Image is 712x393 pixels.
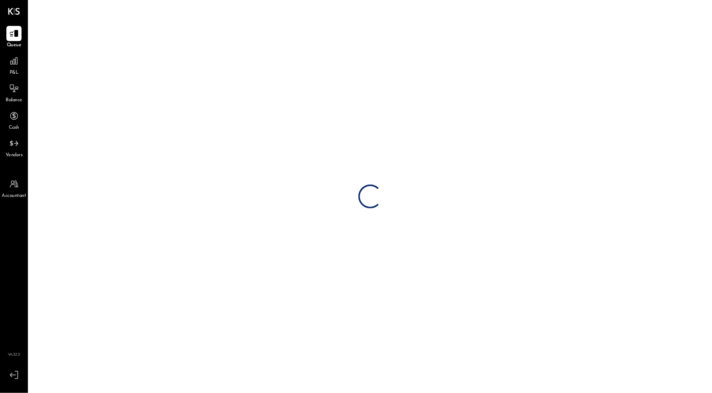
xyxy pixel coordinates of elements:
[0,108,28,132] a: Cash
[0,177,28,200] a: Accountant
[2,193,26,200] span: Accountant
[10,69,19,77] span: P&L
[6,97,22,104] span: Balance
[0,81,28,104] a: Balance
[7,42,22,49] span: Queue
[9,124,19,132] span: Cash
[6,152,23,159] span: Vendors
[0,136,28,159] a: Vendors
[0,53,28,77] a: P&L
[0,26,28,49] a: Queue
